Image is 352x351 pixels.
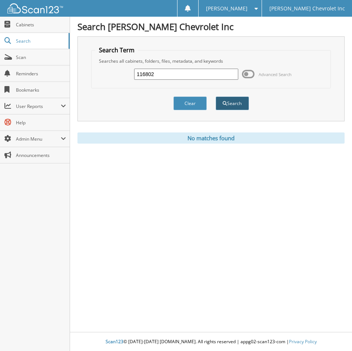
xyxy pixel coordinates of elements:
span: Cabinets [16,22,66,28]
span: Scan123 [106,338,123,345]
h1: Search [PERSON_NAME] Chevrolet Inc [77,20,345,33]
iframe: Chat Widget [315,315,352,351]
a: Privacy Policy [289,338,317,345]
span: Bookmarks [16,87,66,93]
div: © [DATE]-[DATE] [DOMAIN_NAME]. All rights reserved | appg02-scan123-com | [70,333,352,351]
span: User Reports [16,103,61,109]
div: No matches found [77,132,345,144]
img: scan123-logo-white.svg [7,3,63,13]
span: Reminders [16,70,66,77]
button: Search [216,96,249,110]
span: [PERSON_NAME] Chevrolet Inc [269,6,345,11]
button: Clear [173,96,207,110]
span: Admin Menu [16,136,61,142]
legend: Search Term [95,46,138,54]
span: Announcements [16,152,66,158]
span: Help [16,119,66,126]
span: Advanced Search [259,72,292,77]
div: Searches all cabinets, folders, files, metadata, and keywords [95,58,327,64]
span: Scan [16,54,66,60]
span: [PERSON_NAME] [206,6,248,11]
span: Search [16,38,65,44]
